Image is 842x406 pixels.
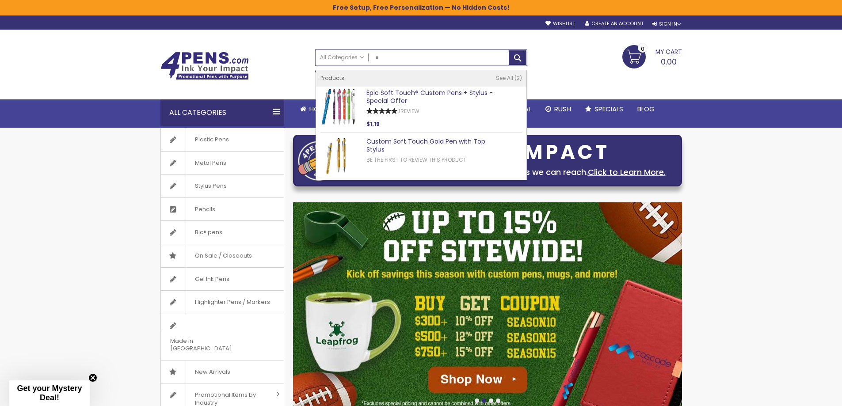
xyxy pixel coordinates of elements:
[186,198,224,221] span: Pencils
[186,221,231,244] span: Bic® pens
[399,107,419,115] a: 1Review
[161,291,284,314] a: Highlighter Pens / Markers
[400,107,419,115] span: Review
[320,54,364,61] span: All Categories
[320,137,357,174] img: Custom Soft Touch Gold Pen with Top Stylus
[186,360,239,383] span: New Arrivals
[161,268,284,291] a: Gel Ink Pens
[186,268,238,291] span: Gel Ink Pens
[453,66,527,83] div: Free shipping on pen orders over $199
[161,152,284,175] a: Metal Pens
[554,104,571,114] span: Rush
[293,99,335,119] a: Home
[588,167,666,178] a: Click to Learn More.
[366,156,466,163] a: Be the first to review this product
[366,108,397,114] div: 100%
[17,384,82,402] span: Get your Mystery Deal!
[161,314,284,360] a: Made in [GEOGRAPHIC_DATA]
[578,99,630,119] a: Specials
[186,175,236,197] span: Stylus Pens
[186,291,279,314] span: Highlighter Pens / Markers
[186,128,238,151] span: Plastic Pens
[309,104,328,114] span: Home
[160,99,284,126] div: All Categories
[594,104,623,114] span: Specials
[161,360,284,383] a: New Arrivals
[366,88,493,106] a: Epic Soft Touch® Custom Pens + Stylus - Special Offer
[585,20,644,27] a: Create an Account
[161,221,284,244] a: Bic® pens
[652,21,682,27] div: Sign In
[186,244,261,267] span: On Sale / Closeouts
[496,75,522,82] a: See All 2
[161,244,284,267] a: On Sale / Closeouts
[661,56,677,67] span: 0.00
[637,104,655,114] span: Blog
[366,137,485,154] a: Custom Soft Touch Gold Pen with Top Stylus
[630,99,662,119] a: Blog
[186,152,235,175] span: Metal Pens
[514,74,522,82] span: 2
[320,89,357,125] img: Epic Soft Touch® Custom Pens + Stylus - Special Offer
[316,50,369,65] a: All Categories
[538,99,578,119] a: Rush
[161,175,284,197] a: Stylus Pens
[298,140,342,181] img: four_pen_logo.png
[545,20,575,27] a: Wishlist
[496,74,513,82] span: See All
[641,45,644,53] span: 0
[160,52,249,80] img: 4Pens Custom Pens and Promotional Products
[366,120,380,128] span: $1.19
[9,380,90,406] div: Get your Mystery Deal!Close teaser
[320,74,344,82] span: Products
[622,45,682,67] a: 0.00 0
[161,128,284,151] a: Plastic Pens
[161,330,262,360] span: Made in [GEOGRAPHIC_DATA]
[161,198,284,221] a: Pencils
[88,373,97,382] button: Close teaser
